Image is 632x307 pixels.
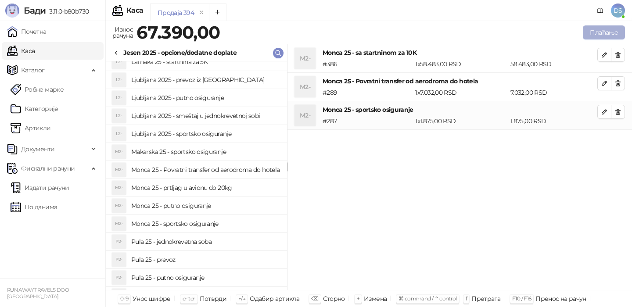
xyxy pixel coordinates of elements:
[112,109,126,123] div: L2-
[323,76,597,86] h4: Monca 25 - Povratni transfer od aerodroma do hotela
[112,145,126,159] div: M2-
[106,61,287,290] div: grid
[46,7,89,15] span: 3.11.0-b80b730
[131,235,280,249] h4: Pula 25 - jednokrevetna soba
[11,119,51,137] a: ArtikliАртикли
[183,295,195,302] span: enter
[583,25,625,39] button: Плаћање
[131,91,280,105] h4: Ljubljana 2025 - putno osiguranje
[5,4,19,18] img: Logo
[112,217,126,231] div: M2-
[131,109,280,123] h4: Ljubljana 2025 - smeštaj u jednokrevetnoj sobi
[131,199,280,213] h4: Monca 25 - putno osiguranje
[7,23,47,40] a: Почетна
[11,198,57,216] a: По данима
[294,48,316,69] div: M2-
[158,8,194,18] div: Продаја 394
[131,163,280,177] h4: Monca 25 - Povratni transfer od aerodroma do hotela
[509,88,599,97] div: 7.032,00 RSD
[112,199,126,213] div: M2-
[11,81,64,98] a: Робне марке
[24,5,46,16] span: Бади
[112,163,126,177] div: M2-
[294,76,316,97] div: M2-
[112,253,126,267] div: P2-
[131,127,280,141] h4: Ljubljana 2025 - sportsko osiguranje
[112,289,126,303] div: P2-
[200,293,227,304] div: Потврди
[112,55,126,69] div: L2-
[21,140,54,158] span: Документи
[471,293,500,304] div: Претрага
[7,287,69,300] small: RUN AWAY TRAVELS DOO [GEOGRAPHIC_DATA]
[131,145,280,159] h4: Makarska 25 - sportsko osiguranje
[112,73,126,87] div: L2-
[512,295,531,302] span: F10 / F16
[611,4,625,18] span: DS
[323,48,597,57] h4: Monca 25 - sa startninom za 10K
[112,181,126,195] div: M2-
[112,271,126,285] div: P2-
[357,295,359,302] span: +
[593,4,607,18] a: Документација
[209,4,226,21] button: Add tab
[21,61,45,79] span: Каталог
[413,88,509,97] div: 1 x 7.032,00 RSD
[131,181,280,195] h4: Monca 25 - prtljag u avionu do 20kg
[321,59,413,69] div: # 386
[11,179,69,196] a: Издати рачуни
[238,295,245,302] span: ↑/↓
[21,160,75,177] span: Фискални рачуни
[509,116,599,126] div: 1.875,00 RSD
[131,73,280,87] h4: Ljubljana 2025 - prevoz iz [GEOGRAPHIC_DATA]
[131,55,280,69] h4: Larnaka 25 - startnina za 5K
[112,235,126,249] div: P2-
[321,116,413,126] div: # 287
[133,293,171,304] div: Унос шифре
[112,127,126,141] div: L2-
[112,91,126,105] div: L2-
[250,293,299,304] div: Одабир артикла
[294,105,316,126] div: M2-
[196,9,207,16] button: remove
[311,295,318,302] span: ⌫
[509,59,599,69] div: 58.483,00 RSD
[131,217,280,231] h4: Monca 25 - sportsko osiguranje
[413,116,509,126] div: 1 x 1.875,00 RSD
[123,48,237,57] div: Jesen 2025 - opcione/dodatne doplate
[364,293,387,304] div: Измена
[535,293,586,304] div: Пренос на рачун
[7,42,35,60] a: Каса
[136,21,220,43] strong: 67.390,00
[466,295,467,302] span: f
[126,7,143,14] div: Каса
[120,295,128,302] span: 0-9
[321,88,413,97] div: # 289
[323,105,597,114] h4: Monca 25 - sportsko osiguranje
[131,289,280,303] h4: Pula 25 - sportsko osiguranje
[323,293,345,304] div: Сторно
[413,59,509,69] div: 1 x 58.483,00 RSD
[11,100,58,118] a: Категорије
[131,271,280,285] h4: Pula 25 - putno osiguranje
[131,253,280,267] h4: Pula 25 - prevoz
[399,295,457,302] span: ⌘ command / ⌃ control
[111,24,135,41] div: Износ рачуна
